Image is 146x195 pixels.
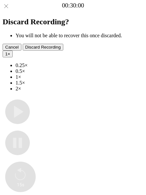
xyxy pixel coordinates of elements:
[3,17,143,26] h2: Discard Recording?
[3,51,13,57] button: 1×
[16,80,143,86] li: 1.5×
[16,63,143,68] li: 0.25×
[16,33,143,39] li: You will not be able to recover this once discarded.
[3,44,21,51] button: Cancel
[16,74,143,80] li: 1×
[16,68,143,74] li: 0.5×
[62,2,84,9] a: 00:30:00
[23,44,64,51] button: Discard Recording
[16,86,143,92] li: 2×
[5,52,7,56] span: 1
